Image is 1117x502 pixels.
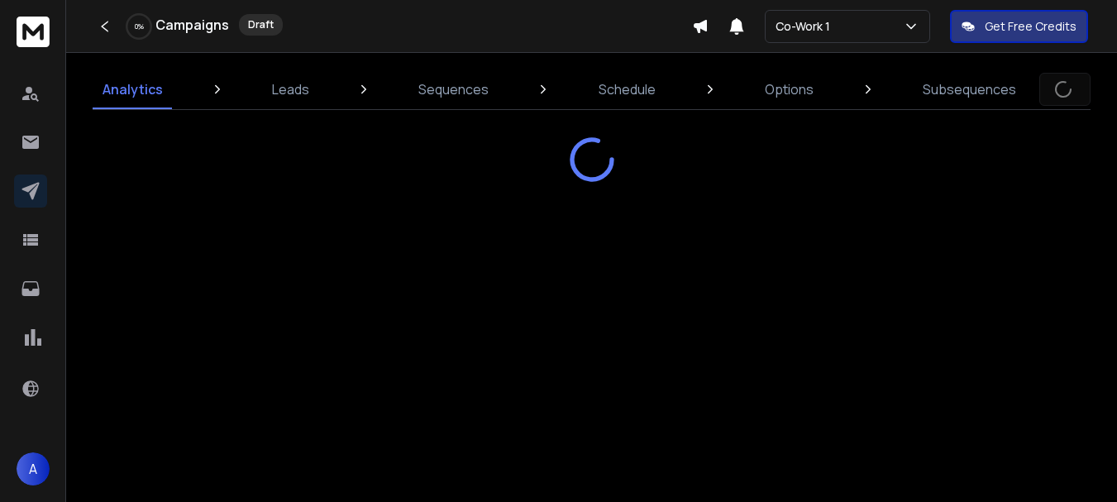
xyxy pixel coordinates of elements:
[418,79,489,99] p: Sequences
[262,69,319,109] a: Leads
[408,69,499,109] a: Sequences
[17,452,50,485] button: A
[755,69,823,109] a: Options
[589,69,666,109] a: Schedule
[765,79,814,99] p: Options
[950,10,1088,43] button: Get Free Credits
[985,18,1076,35] p: Get Free Credits
[923,79,1016,99] p: Subsequences
[913,69,1026,109] a: Subsequences
[93,69,173,109] a: Analytics
[155,15,229,35] h1: Campaigns
[103,79,163,99] p: Analytics
[272,79,309,99] p: Leads
[776,18,837,35] p: Co-Work 1
[239,14,283,36] div: Draft
[599,79,656,99] p: Schedule
[135,22,144,31] p: 0 %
